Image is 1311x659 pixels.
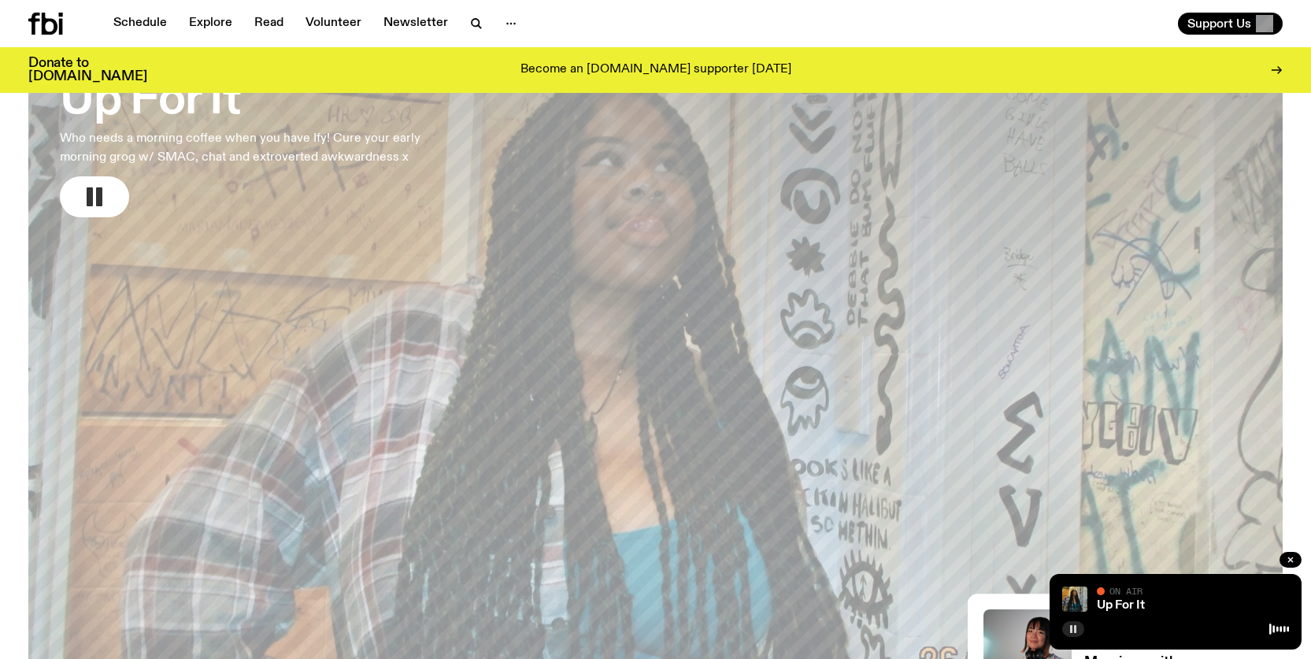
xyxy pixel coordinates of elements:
[1178,13,1283,35] button: Support Us
[296,13,371,35] a: Volunteer
[28,57,147,83] h3: Donate to [DOMAIN_NAME]
[374,13,457,35] a: Newsletter
[60,43,463,217] a: Up For ItWho needs a morning coffee when you have Ify! Cure your early morning grog w/ SMAC, chat...
[180,13,242,35] a: Explore
[520,63,791,77] p: Become an [DOMAIN_NAME] supporter [DATE]
[60,79,463,123] h3: Up For It
[1062,587,1087,612] img: Ify - a Brown Skin girl with black braided twists, looking up to the side with her tongue stickin...
[245,13,293,35] a: Read
[1097,599,1145,612] a: Up For It
[1187,17,1251,31] span: Support Us
[104,13,176,35] a: Schedule
[1109,586,1142,596] span: On Air
[60,129,463,167] p: Who needs a morning coffee when you have Ify! Cure your early morning grog w/ SMAC, chat and extr...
